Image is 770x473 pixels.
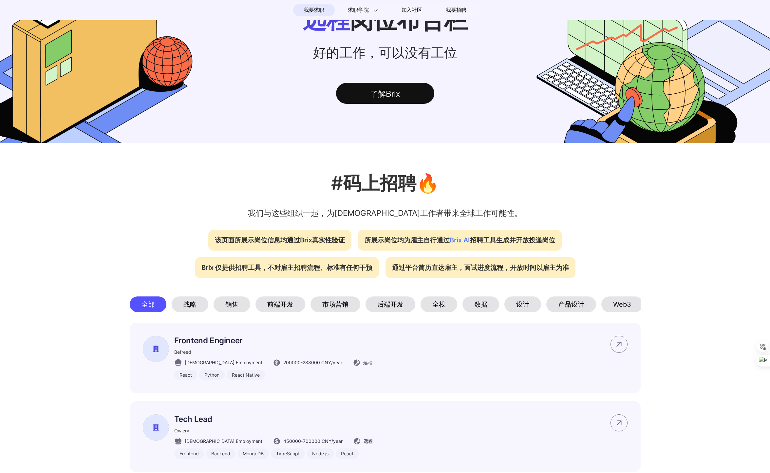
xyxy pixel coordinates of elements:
span: 远程 [363,359,372,366]
div: React [174,370,197,380]
span: Owlery [174,428,189,433]
p: Frontend Engineer [174,336,372,345]
span: 远程 [364,438,373,445]
div: 设计 [504,296,541,312]
span: Brix AI [450,236,470,244]
div: 通过平台简历直达雇主，面试进度流程，开放时间以雇主为准 [385,257,575,278]
span: 我要招聘 [446,6,466,14]
div: React Native [227,370,265,380]
p: Tech Lead [174,414,373,424]
span: 我要求职 [304,5,324,15]
span: 远程 [303,5,350,34]
div: Frontend [174,448,204,459]
div: Web3 [601,296,643,312]
span: [DEMOGRAPHIC_DATA] Employment [185,359,262,366]
div: 销售 [214,296,250,312]
div: 了解Brix [336,83,434,104]
span: 450000 - 700000 CNY /year [283,438,343,445]
div: MongoDB [237,448,269,459]
div: 产品设计 [546,296,596,312]
div: Brix 仅提供招聘工具，不对雇主招聘流程、标准有任何干预 [195,257,379,278]
span: Befreed [174,349,191,355]
div: Node.js [307,448,334,459]
span: 加入社区 [402,5,422,15]
span: 求职学院 [348,6,368,14]
div: React [336,448,359,459]
div: 全栈 [421,296,457,312]
div: 前端开发 [255,296,305,312]
div: 所展示岗位均为雇主自行通过 招聘工具生成并开放投递岗位 [358,230,562,251]
div: 数据 [462,296,499,312]
div: Backend [206,448,235,459]
div: 市场营销 [310,296,360,312]
div: Python [199,370,225,380]
div: 后端开发 [366,296,415,312]
span: [DEMOGRAPHIC_DATA] Employment [185,438,262,445]
span: 200000 - 288000 CNY /year [283,359,342,366]
div: 全部 [130,296,166,312]
div: 战略 [172,296,208,312]
div: 该页面所展示岗位信息均通过Brix真实性验证 [208,230,351,251]
div: TypeScript [271,448,305,459]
